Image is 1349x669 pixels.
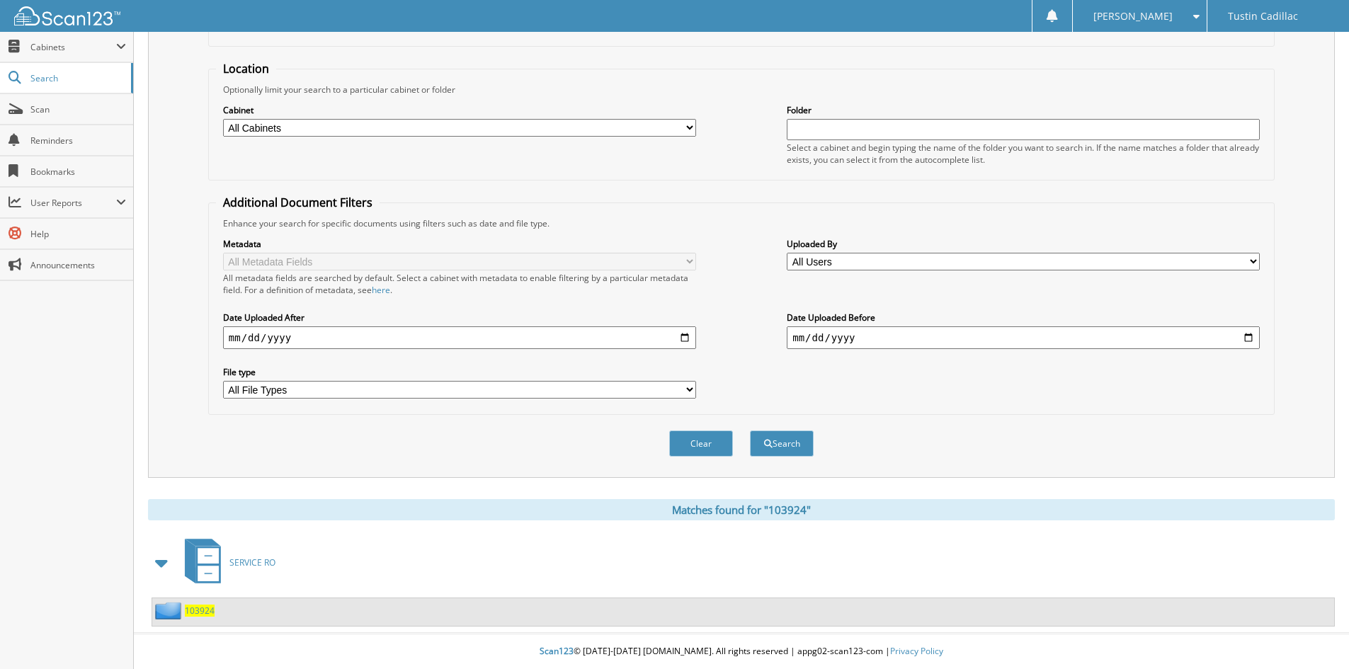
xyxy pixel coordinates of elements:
label: Cabinet [223,104,696,116]
legend: Location [216,61,276,76]
label: Folder [787,104,1260,116]
label: Date Uploaded Before [787,311,1260,324]
input: end [787,326,1260,349]
span: Scan [30,103,126,115]
iframe: Chat Widget [1278,601,1349,669]
a: 103924 [185,605,215,617]
div: Optionally limit your search to a particular cabinet or folder [216,84,1267,96]
a: SERVICE RO [176,534,275,590]
input: start [223,326,696,349]
span: Help [30,228,126,240]
a: here [372,284,390,296]
label: Date Uploaded After [223,311,696,324]
span: Tustin Cadillac [1228,12,1298,21]
div: © [DATE]-[DATE] [DOMAIN_NAME]. All rights reserved | appg02-scan123-com | [134,634,1349,669]
span: SERVICE RO [229,556,275,568]
div: Matches found for "103924" [148,499,1335,520]
span: Search [30,72,124,84]
span: [PERSON_NAME] [1093,12,1173,21]
button: Search [750,430,814,457]
span: User Reports [30,197,116,209]
div: Select a cabinet and begin typing the name of the folder you want to search in. If the name match... [787,142,1260,166]
img: scan123-logo-white.svg [14,6,120,25]
button: Clear [669,430,733,457]
span: Cabinets [30,41,116,53]
label: Uploaded By [787,238,1260,250]
legend: Additional Document Filters [216,195,380,210]
label: File type [223,366,696,378]
span: Reminders [30,135,126,147]
div: All metadata fields are searched by default. Select a cabinet with metadata to enable filtering b... [223,272,696,296]
label: Metadata [223,238,696,250]
img: folder2.png [155,602,185,619]
div: Enhance your search for specific documents using filters such as date and file type. [216,217,1267,229]
span: Announcements [30,259,126,271]
a: Privacy Policy [890,645,943,657]
span: Bookmarks [30,166,126,178]
span: Scan123 [540,645,574,657]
